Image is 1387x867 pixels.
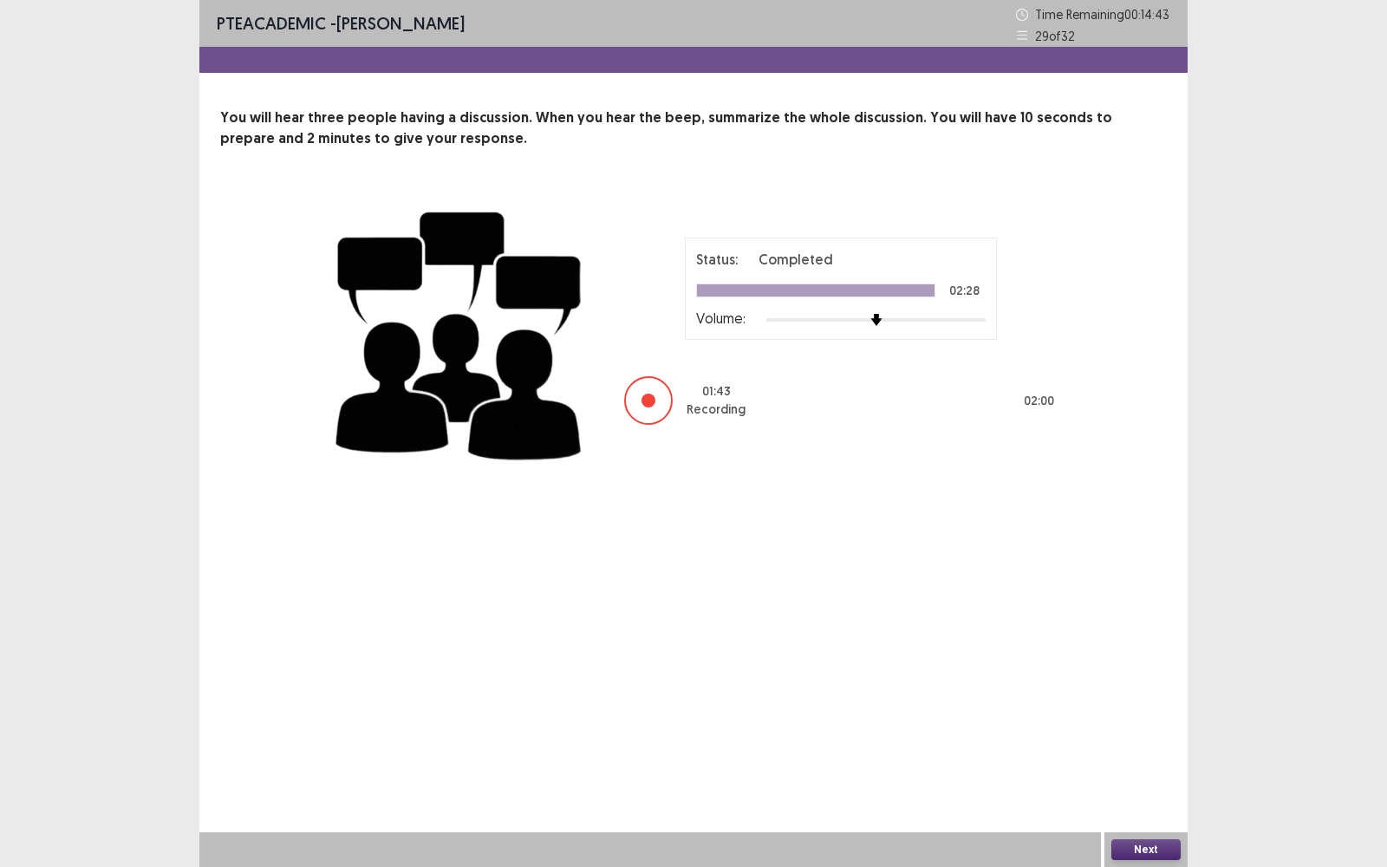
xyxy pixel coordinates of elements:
p: Volume: [696,308,746,329]
p: Status: [696,249,738,270]
img: group-discussion [329,191,589,474]
p: You will hear three people having a discussion. When you hear the beep, summarize the whole discu... [220,108,1167,149]
p: 02 : 00 [1024,392,1054,410]
p: 01 : 43 [702,382,731,401]
p: 02:28 [949,284,980,297]
p: Recording [687,401,746,419]
span: PTE academic [217,12,326,34]
p: 29 of 32 [1035,27,1075,45]
p: Time Remaining 00 : 14 : 43 [1035,5,1170,23]
img: arrow-thumb [870,314,882,326]
p: Completed [759,249,833,270]
button: Next [1111,839,1181,860]
p: - [PERSON_NAME] [217,10,465,36]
